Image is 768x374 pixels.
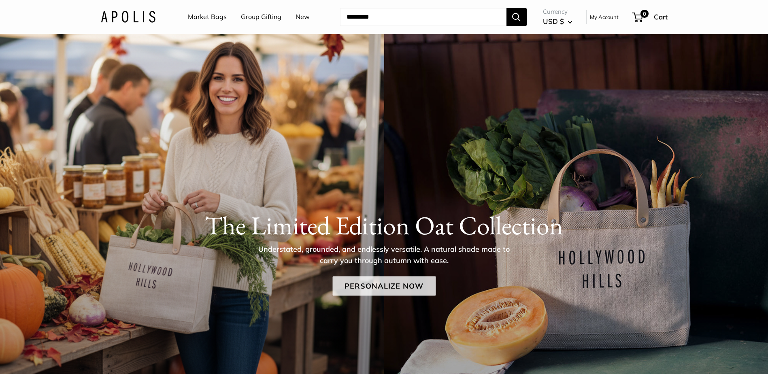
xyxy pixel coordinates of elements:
[640,10,648,18] span: 0
[101,210,668,241] h1: The Limited Edition Oat Collection
[296,11,310,23] a: New
[506,8,527,26] button: Search
[188,11,227,23] a: Market Bags
[241,11,281,23] a: Group Gifting
[253,244,516,266] p: Understated, grounded, and endlessly versatile. A natural shade made to carry you through autumn ...
[590,12,619,22] a: My Account
[654,13,668,21] span: Cart
[332,276,436,296] a: Personalize Now
[633,11,668,23] a: 0 Cart
[543,6,572,17] span: Currency
[340,8,506,26] input: Search...
[101,11,155,23] img: Apolis
[543,17,564,25] span: USD $
[543,15,572,28] button: USD $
